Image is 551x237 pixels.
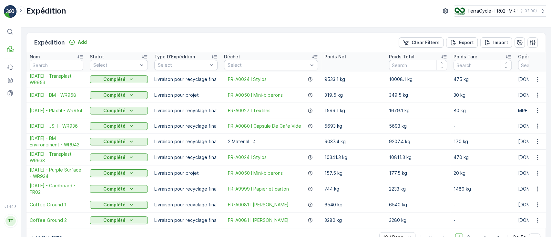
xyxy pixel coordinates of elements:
[228,217,289,223] a: FR-A0081 I Marc De Cafe
[224,54,240,60] p: Déchet
[151,197,221,212] td: Livraison pour recyclage final
[389,170,447,176] p: 177.5 kg
[228,123,301,129] span: FR-A0080 I Capsule De Cafe Vide
[228,202,289,208] a: FR-A0081 I Marc De Cafe
[151,103,221,118] td: Livraison pour recyclage final
[324,202,383,208] p: 6540 kg
[30,167,83,180] a: 04.07.2025 - Purple Surface - WR934
[30,107,83,114] span: [DATE] - Plaxtil - WR954
[454,123,512,129] p: -
[389,76,447,83] p: 10008.1 kg
[30,217,83,223] a: Coffee Ground 2
[90,138,148,145] button: Complété
[228,202,289,208] span: FR-A0081 I [PERSON_NAME]
[30,60,83,70] input: Search
[66,38,89,46] button: Add
[454,202,512,208] p: -
[459,39,474,46] p: Export
[103,123,126,129] p: Complété
[521,8,537,14] p: ( +02:00 )
[324,170,383,176] p: 157.5 kg
[90,169,148,177] button: Complété
[103,154,126,161] p: Complété
[399,37,444,48] button: Clear Filters
[26,6,66,16] p: Expédition
[324,107,383,114] p: 1599.1 kg
[4,5,17,18] img: logo
[324,76,383,83] p: 9533.1 kg
[480,37,512,48] button: Import
[151,87,221,103] td: Livraison pour projet
[30,73,83,86] span: [DATE] - Transplast - WR953
[324,186,383,192] p: 744 kg
[389,123,447,129] p: 5693 kg
[90,122,148,130] button: Complété
[30,151,83,164] a: 15.07.2025 - Transplast - WR933
[228,154,267,161] a: FR-A0024 I Stylos
[158,62,208,68] p: Select
[30,202,83,208] a: Coffee Ground 1
[151,134,221,150] td: Livraison pour recyclage final
[389,54,414,60] p: Poids Total
[30,123,83,129] a: 23.07.2025 - JSH - WR936
[324,154,383,161] p: 10341.3 kg
[454,170,512,176] p: 20 kg
[90,107,148,114] button: Complété
[90,216,148,224] button: Complété
[30,73,83,86] a: 19.08.2025 - Transplast - WR953
[90,54,104,60] p: Statut
[454,92,512,98] p: 30 kg
[103,76,126,83] p: Complété
[228,107,270,114] span: FR-A0027 I Textiles
[30,151,83,164] span: [DATE] - Transplast - WR933
[30,92,83,98] a: 18.08.2025 - BM - WR958
[103,186,126,192] p: Complété
[389,138,447,145] p: 9207.4 kg
[154,54,195,60] p: Type D'Expédition
[454,54,477,60] p: Poids Tare
[30,167,83,180] span: [DATE] - Purple Surface - WR934
[389,107,447,114] p: 1679.1 kg
[389,92,447,98] p: 349.5 kg
[103,92,126,98] p: Complété
[103,170,126,176] p: Complété
[103,138,126,145] p: Complété
[151,181,221,197] td: Livraison pour recyclage final
[324,54,346,60] p: Poids Net
[389,60,447,70] input: Search
[93,62,138,68] p: Select
[30,54,40,60] p: Nom
[4,210,17,232] button: TT
[324,217,383,223] p: 3280 kg
[103,217,126,223] p: Complété
[493,39,508,46] p: Import
[518,54,541,60] p: Opérateur
[228,217,289,223] span: FR-A0081 I [PERSON_NAME]
[90,153,148,161] button: Complété
[228,186,289,192] a: FR-A9999 I Papier et carton
[228,92,283,98] a: FR-A0050 I Mini-biberons
[454,138,512,145] p: 170 kg
[389,217,447,223] p: 3280 kg
[324,138,383,145] p: 9037.4 kg
[90,91,148,99] button: Complété
[228,170,283,176] a: FR-A0050 I Mini-biberons
[30,183,83,195] a: 30.06.2025 - Cardboard - FR02
[454,186,512,192] p: 1489 kg
[228,76,267,83] a: FR-A0024 I Stylos
[446,37,478,48] button: Export
[228,138,249,145] p: 2 Material
[454,60,512,70] input: Search
[324,123,383,129] p: 5693 kg
[30,135,83,148] a: 22.07.2025 - BM Environement - WR942
[30,123,83,129] span: [DATE] - JSH - WR936
[4,205,17,209] span: v 1.49.3
[454,7,465,15] img: terracycle.png
[30,135,83,148] span: [DATE] - BM Environement - WR942
[30,107,83,114] a: 14.08.2025 - Plaxtil - WR954
[454,107,512,114] p: 80 kg
[90,75,148,83] button: Complété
